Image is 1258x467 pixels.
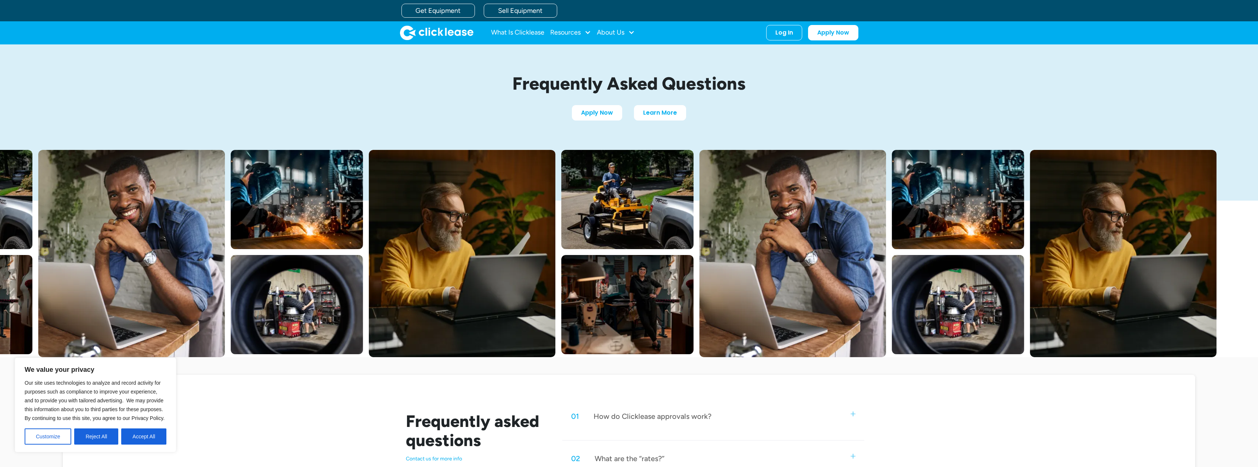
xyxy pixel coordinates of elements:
img: A welder in a large mask working on a large pipe [231,150,363,249]
p: Contact us for more info [406,456,545,462]
a: home [400,25,473,40]
a: Apply Now [572,105,622,121]
a: What Is Clicklease [491,25,544,40]
div: We value your privacy [15,358,176,452]
img: A welder in a large mask working on a large pipe [892,150,1024,249]
div: Log In [775,29,793,36]
a: Get Equipment [401,4,475,18]
div: About Us [597,25,635,40]
img: small plus [851,412,855,416]
button: Reject All [74,428,118,445]
img: Man with hat and blue shirt driving a yellow lawn mower onto a trailer [561,150,693,249]
a: Apply Now [808,25,858,40]
p: We value your privacy [25,365,166,374]
div: Resources [550,25,591,40]
span: Our site uses technologies to analyze and record activity for purposes such as compliance to impr... [25,380,165,421]
img: A smiling man in a blue shirt and apron leaning over a table with a laptop [38,150,225,357]
a: Learn More [634,105,686,121]
a: Sell Equipment [484,4,557,18]
button: Customize [25,428,71,445]
img: a woman standing next to a sewing machine [561,255,693,354]
img: Bearded man in yellow sweter typing on his laptop while sitting at his desk [1030,150,1216,357]
div: 01 [571,412,579,421]
div: What are the “rates?” [595,454,664,463]
img: A man fitting a new tire on a rim [231,255,363,354]
img: Bearded man in yellow sweter typing on his laptop while sitting at his desk [369,150,555,357]
img: small plus [851,454,855,459]
button: Accept All [121,428,166,445]
h1: Frequently Asked Questions [457,74,802,93]
div: How do Clicklease approvals work? [594,412,711,421]
h2: Frequently asked questions [406,412,545,450]
div: 02 [571,454,580,463]
img: A man fitting a new tire on a rim [892,255,1024,354]
img: A smiling man in a blue shirt and apron leaning over a table with a laptop [699,150,886,357]
img: Clicklease logo [400,25,473,40]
